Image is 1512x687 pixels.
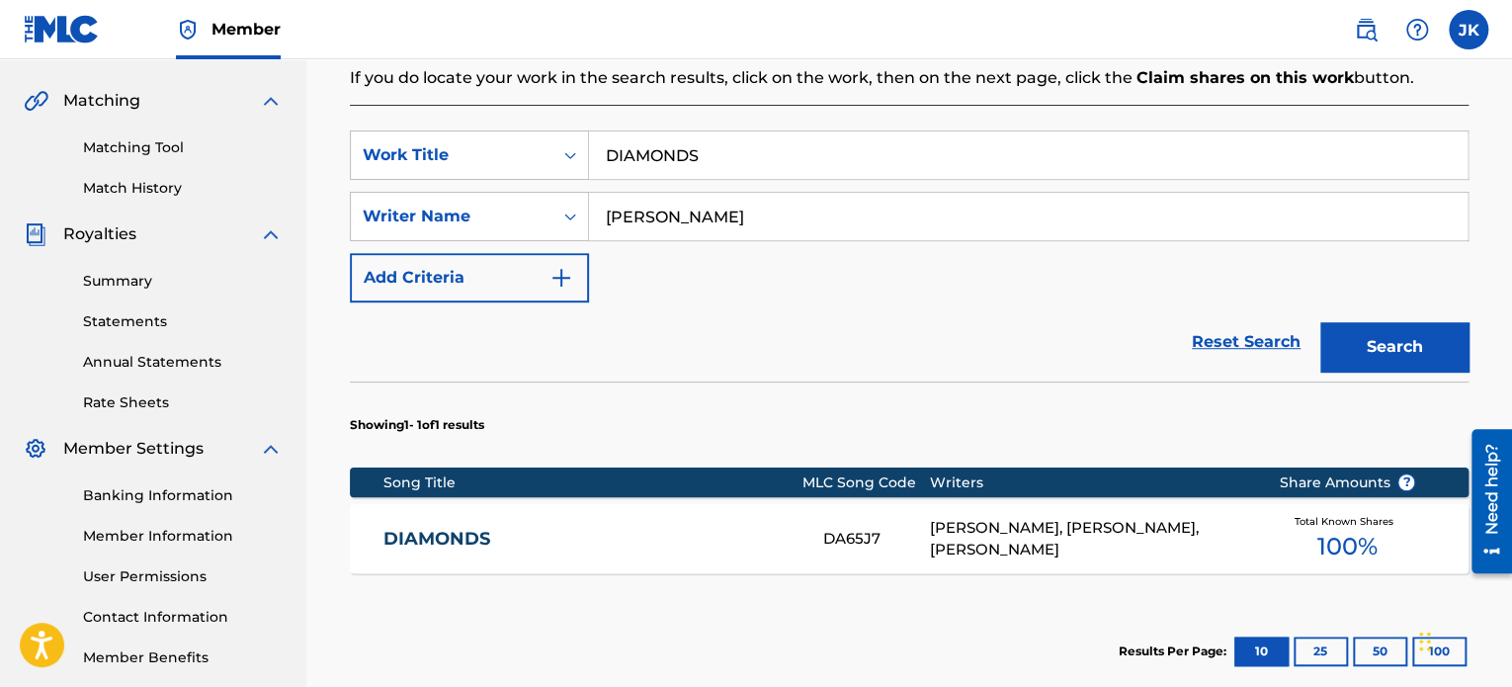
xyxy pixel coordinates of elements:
[259,222,283,246] img: expand
[1320,322,1469,372] button: Search
[1279,472,1415,493] span: Share Amounts
[1294,514,1400,529] span: Total Known Shares
[549,266,573,290] img: 9d2ae6d4665cec9f34b9.svg
[83,392,283,413] a: Rate Sheets
[259,89,283,113] img: expand
[350,66,1469,90] p: If you do locate your work in the search results, click on the work, then on the next page, click...
[930,472,1249,493] div: Writers
[83,137,283,158] a: Matching Tool
[1412,637,1467,666] button: 100
[83,566,283,587] a: User Permissions
[259,437,283,461] img: expand
[350,416,484,434] p: Showing 1 - 1 of 1 results
[83,647,283,668] a: Member Benefits
[63,437,204,461] span: Member Settings
[350,130,1469,382] form: Search Form
[1397,10,1437,49] div: Help
[83,352,283,373] a: Annual Statements
[802,472,930,493] div: MLC Song Code
[83,485,283,506] a: Banking Information
[350,253,589,302] button: Add Criteria
[1136,68,1354,87] strong: Claim shares on this work
[1182,320,1310,364] a: Reset Search
[1234,637,1289,666] button: 10
[383,472,802,493] div: Song Title
[1317,529,1378,564] span: 100 %
[363,205,541,228] div: Writer Name
[1413,592,1512,687] iframe: Chat Widget
[363,143,541,167] div: Work Title
[1294,637,1348,666] button: 25
[1353,637,1407,666] button: 50
[1449,10,1488,49] div: User Menu
[83,311,283,332] a: Statements
[24,222,47,246] img: Royalties
[1354,18,1378,42] img: search
[24,437,47,461] img: Member Settings
[1119,643,1231,660] p: Results Per Page:
[83,178,283,199] a: Match History
[176,18,200,42] img: Top Rightsholder
[83,271,283,292] a: Summary
[63,89,140,113] span: Matching
[83,607,283,628] a: Contact Information
[1419,612,1431,671] div: Drag
[83,526,283,547] a: Member Information
[823,528,930,551] div: DA65J7
[1398,474,1414,490] span: ?
[930,517,1249,561] div: [PERSON_NAME], [PERSON_NAME], [PERSON_NAME]
[1405,18,1429,42] img: help
[211,18,281,41] span: Member
[24,89,48,113] img: Matching
[383,528,797,551] a: DIAMONDS
[1346,10,1386,49] a: Public Search
[63,222,136,246] span: Royalties
[24,15,100,43] img: MLC Logo
[1457,422,1512,581] iframe: Resource Center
